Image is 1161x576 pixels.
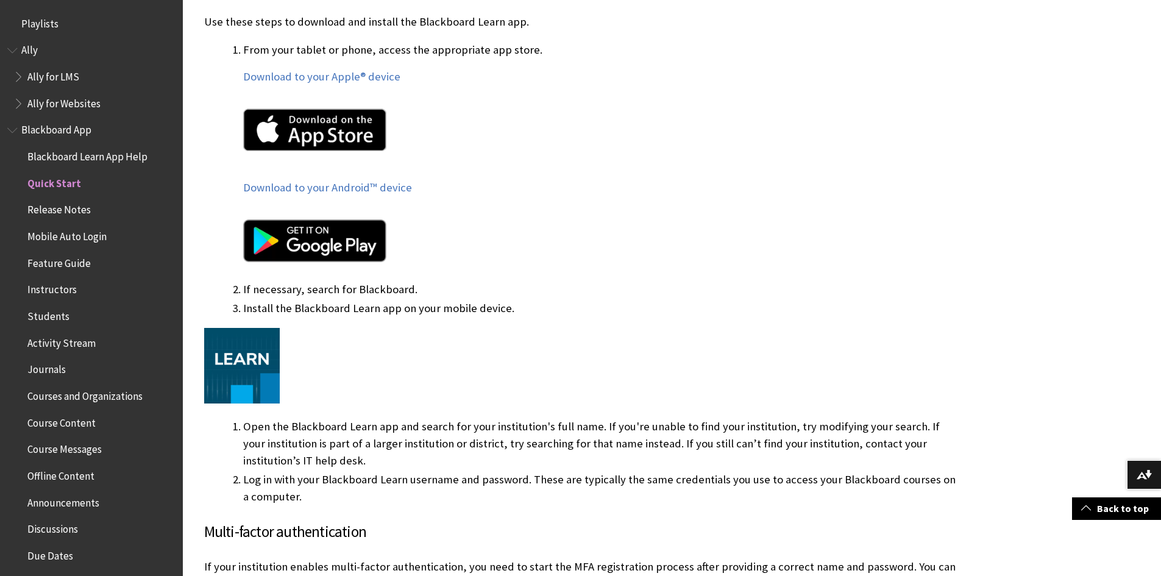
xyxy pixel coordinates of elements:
[27,173,81,190] span: Quick Start
[27,146,147,163] span: Blackboard Learn App Help
[204,521,960,544] h3: Multi-factor authentication
[243,108,386,151] img: Apple App Store
[27,333,96,349] span: Activity Stream
[27,439,102,456] span: Course Messages
[21,13,59,30] span: Playlists
[243,69,400,84] a: Download to your Apple® device
[204,328,280,404] img: Blackboard Learn App tile
[243,42,960,58] p: From your tablet or phone, access the appropriate app store.
[27,280,77,296] span: Instructors
[1072,497,1161,520] a: Back to top
[27,413,96,429] span: Course Content
[27,226,107,243] span: Mobile Auto Login
[27,93,101,110] span: Ally for Websites
[27,306,69,322] span: Students
[243,471,960,505] li: Log in with your Blackboard Learn username and password. These are typically the same credentials...
[7,40,176,114] nav: Book outline for Anthology Ally Help
[27,466,94,482] span: Offline Content
[7,13,176,34] nav: Book outline for Playlists
[243,219,386,262] img: Google Play
[27,386,143,402] span: Courses and Organizations
[27,519,78,535] span: Discussions
[27,492,99,509] span: Announcements
[243,180,412,195] a: Download to your Android™ device
[27,253,91,269] span: Feature Guide
[243,281,960,298] li: If necessary, search for Blackboard.
[243,418,960,469] li: Open the Blackboard Learn app and search for your institution's full name. If you're unable to fi...
[21,120,91,137] span: Blackboard App
[27,200,91,216] span: Release Notes
[21,40,38,57] span: Ally
[204,14,960,30] p: Use these steps to download and install the Blackboard Learn app.
[27,546,73,562] span: Due Dates
[27,360,66,376] span: Journals
[27,66,79,83] span: Ally for LMS
[243,300,960,317] li: Install the Blackboard Learn app on your mobile device.
[243,207,960,279] a: Google Play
